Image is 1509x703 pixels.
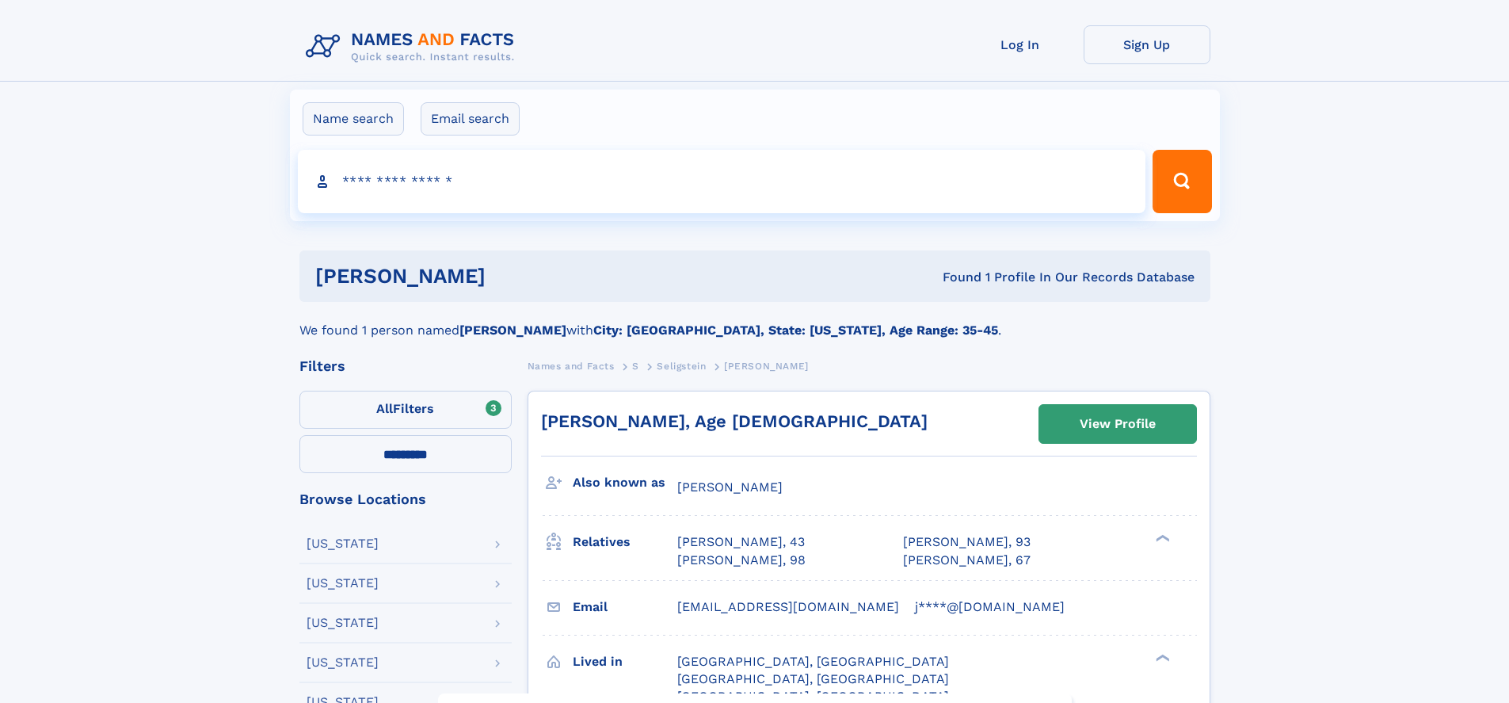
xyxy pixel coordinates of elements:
[903,533,1031,551] a: [PERSON_NAME], 93
[459,323,566,338] b: [PERSON_NAME]
[573,469,677,496] h3: Also known as
[299,359,512,373] div: Filters
[677,671,949,686] span: [GEOGRAPHIC_DATA], [GEOGRAPHIC_DATA]
[541,411,928,431] a: [PERSON_NAME], Age [DEMOGRAPHIC_DATA]
[677,654,949,669] span: [GEOGRAPHIC_DATA], [GEOGRAPHIC_DATA]
[593,323,998,338] b: City: [GEOGRAPHIC_DATA], State: [US_STATE], Age Range: 35-45
[573,594,677,621] h3: Email
[421,102,520,136] label: Email search
[573,529,677,556] h3: Relatives
[632,361,639,372] span: S
[303,102,404,136] label: Name search
[573,648,677,675] h3: Lived in
[299,25,528,68] img: Logo Names and Facts
[299,391,512,429] label: Filters
[307,577,379,590] div: [US_STATE]
[1153,150,1211,213] button: Search Button
[1152,652,1171,663] div: ❯
[903,552,1031,569] a: [PERSON_NAME], 67
[299,492,512,506] div: Browse Locations
[1080,406,1156,442] div: View Profile
[657,356,706,376] a: Seligstein
[307,656,379,669] div: [US_STATE]
[315,266,714,286] h1: [PERSON_NAME]
[677,533,805,551] a: [PERSON_NAME], 43
[724,361,809,372] span: [PERSON_NAME]
[677,479,783,495] span: [PERSON_NAME]
[677,599,899,614] span: [EMAIL_ADDRESS][DOMAIN_NAME]
[957,25,1084,64] a: Log In
[298,150,1146,213] input: search input
[657,361,706,372] span: Seligstein
[1039,405,1196,443] a: View Profile
[632,356,639,376] a: S
[528,356,615,376] a: Names and Facts
[1084,25,1210,64] a: Sign Up
[299,302,1210,340] div: We found 1 person named with .
[307,617,379,629] div: [US_STATE]
[1152,533,1171,544] div: ❯
[677,552,806,569] a: [PERSON_NAME], 98
[714,269,1195,286] div: Found 1 Profile In Our Records Database
[307,537,379,550] div: [US_STATE]
[376,401,393,416] span: All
